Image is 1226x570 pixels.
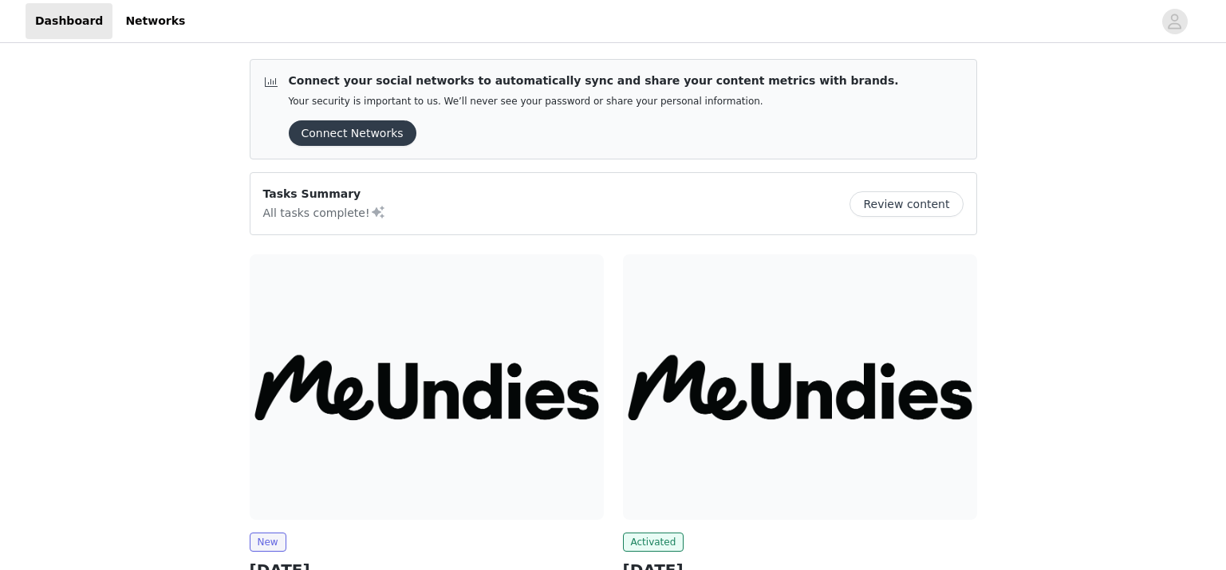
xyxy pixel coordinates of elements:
p: Your security is important to us. We’ll never see your password or share your personal information. [289,96,899,108]
p: Connect your social networks to automatically sync and share your content metrics with brands. [289,73,899,89]
p: All tasks complete! [263,202,386,222]
a: Networks [116,3,195,39]
button: Connect Networks [289,120,416,146]
p: Tasks Summary [263,186,386,202]
span: Activated [623,533,684,552]
button: Review content [850,191,963,217]
img: MeUndies [250,254,604,520]
img: MeUndies [623,254,977,520]
span: New [250,533,286,552]
a: Dashboard [26,3,112,39]
div: avatar [1167,9,1182,34]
